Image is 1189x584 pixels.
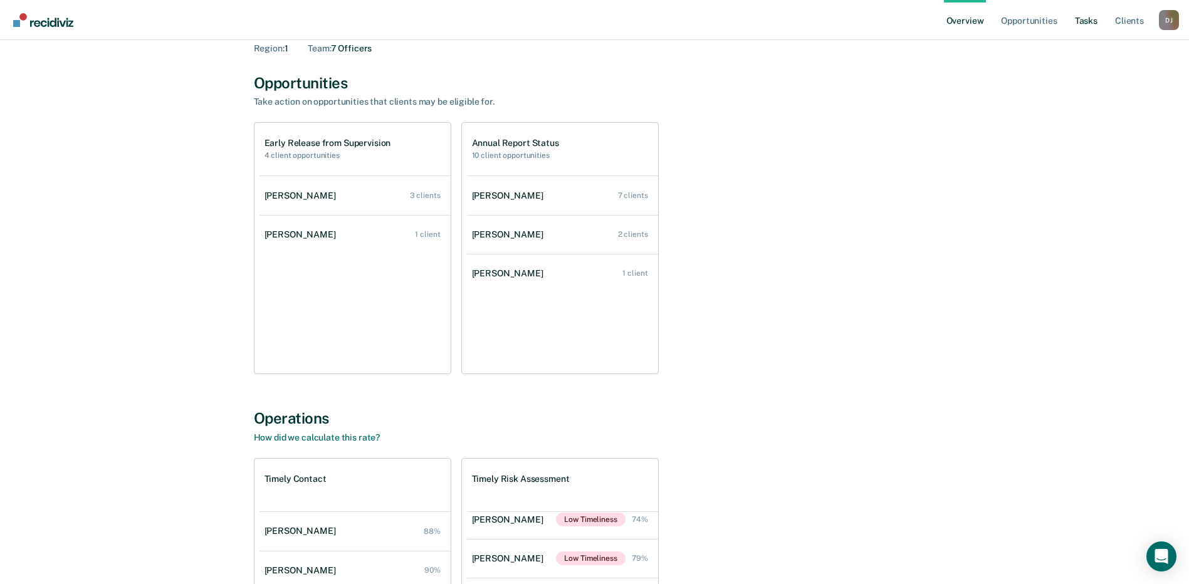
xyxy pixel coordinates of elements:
[1159,10,1179,30] div: D J
[13,13,73,27] img: Recidiviz
[308,43,372,54] div: 7 Officers
[424,566,441,575] div: 90%
[472,514,548,525] div: [PERSON_NAME]
[556,551,625,565] span: Low Timeliness
[265,229,341,240] div: [PERSON_NAME]
[472,151,559,160] h2: 10 client opportunities
[472,474,570,484] h1: Timely Risk Assessment
[265,526,341,536] div: [PERSON_NAME]
[254,74,936,92] div: Opportunities
[1159,10,1179,30] button: Profile dropdown button
[618,191,648,200] div: 7 clients
[472,268,548,279] div: [PERSON_NAME]
[254,409,936,427] div: Operations
[622,269,647,278] div: 1 client
[467,500,658,539] a: [PERSON_NAME]Low Timeliness 74%
[618,230,648,239] div: 2 clients
[265,138,391,149] h1: Early Release from Supervision
[556,513,625,526] span: Low Timeliness
[632,515,648,524] div: 74%
[410,191,441,200] div: 3 clients
[467,217,658,253] a: [PERSON_NAME] 2 clients
[265,474,327,484] h1: Timely Contact
[265,190,341,201] div: [PERSON_NAME]
[1146,541,1176,571] div: Open Intercom Messenger
[472,553,548,564] div: [PERSON_NAME]
[254,43,285,53] span: Region :
[259,217,451,253] a: [PERSON_NAME] 1 client
[265,151,391,160] h2: 4 client opportunities
[259,513,451,549] a: [PERSON_NAME] 88%
[254,43,288,54] div: 1
[308,43,330,53] span: Team :
[254,432,380,442] a: How did we calculate this rate?
[472,190,548,201] div: [PERSON_NAME]
[254,96,693,107] div: Take action on opportunities that clients may be eligible for.
[472,138,559,149] h1: Annual Report Status
[467,539,658,578] a: [PERSON_NAME]Low Timeliness 79%
[259,178,451,214] a: [PERSON_NAME] 3 clients
[472,229,548,240] div: [PERSON_NAME]
[265,565,341,576] div: [PERSON_NAME]
[467,256,658,291] a: [PERSON_NAME] 1 client
[632,554,648,563] div: 79%
[467,178,658,214] a: [PERSON_NAME] 7 clients
[415,230,440,239] div: 1 client
[424,527,441,536] div: 88%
